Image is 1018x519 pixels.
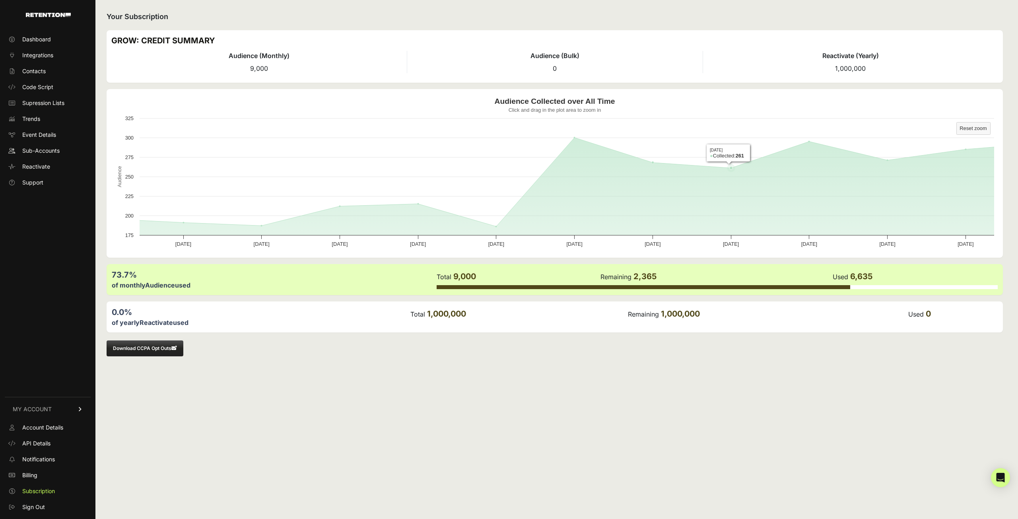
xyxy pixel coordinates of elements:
text: [DATE] [332,241,348,247]
a: Trends [5,113,91,125]
span: 0 [926,309,931,319]
text: 250 [125,174,134,180]
text: Click and drag in the plot area to zoom in [509,107,601,113]
h4: Audience (Monthly) [111,51,407,60]
label: Total [437,273,451,281]
div: 73.7% [112,269,436,280]
text: Reset zoom [960,125,987,131]
a: Billing [5,469,91,482]
text: [DATE] [723,241,739,247]
text: [DATE] [958,241,973,247]
span: Code Script [22,83,53,91]
a: Notifications [5,453,91,466]
text: [DATE] [254,241,270,247]
a: Reactivate [5,160,91,173]
h3: GROW: CREDIT SUMMARY [111,35,998,46]
text: 225 [125,193,134,199]
span: Sub-Accounts [22,147,60,155]
text: 200 [125,213,134,219]
text: 325 [125,115,134,121]
text: 300 [125,135,134,141]
div: of monthly used [112,280,436,290]
a: Code Script [5,81,91,93]
span: 2,365 [633,272,657,281]
span: Integrations [22,51,53,59]
a: Sub-Accounts [5,144,91,157]
a: Integrations [5,49,91,62]
text: [DATE] [801,241,817,247]
a: Dashboard [5,33,91,46]
text: Audience Collected over All Time [495,97,615,105]
a: Event Details [5,128,91,141]
a: Support [5,176,91,189]
a: Subscription [5,485,91,498]
label: Remaining [628,310,659,318]
h4: Reactivate (Yearly) [703,51,998,60]
label: Remaining [600,273,631,281]
text: [DATE] [410,241,426,247]
h4: Audience (Bulk) [407,51,702,60]
span: 1,000,000 [835,64,866,72]
text: [DATE] [175,241,191,247]
a: Sign Out [5,501,91,513]
div: Open Intercom Messenger [991,468,1010,487]
text: [DATE] [645,241,661,247]
text: Audience [117,166,122,187]
label: Total [410,310,425,318]
div: of yearly used [112,318,410,327]
text: [DATE] [488,241,504,247]
span: 6,635 [850,272,872,281]
span: 9,000 [250,64,268,72]
span: Event Details [22,131,56,139]
a: API Details [5,437,91,450]
span: Reactivate [22,163,50,171]
span: Subscription [22,487,55,495]
span: 1,000,000 [427,309,466,319]
text: 275 [125,154,134,160]
text: [DATE] [567,241,583,247]
div: 0.0% [112,307,410,318]
label: Used [908,310,924,318]
span: Dashboard [22,35,51,43]
span: Billing [22,471,37,479]
span: Sign Out [22,503,45,511]
h2: Your Subscription [107,11,1003,22]
span: 1,000,000 [661,309,700,319]
a: Supression Lists [5,97,91,109]
text: [DATE] [879,241,895,247]
label: Used [833,273,848,281]
span: Trends [22,115,40,123]
a: Contacts [5,65,91,78]
span: Support [22,179,43,187]
label: Audience [145,281,175,289]
label: Reactivate [140,319,173,327]
span: 9,000 [453,272,476,281]
span: Notifications [22,455,55,463]
text: 175 [125,232,134,238]
span: MY ACCOUNT [13,405,52,413]
span: Supression Lists [22,99,64,107]
span: Contacts [22,67,46,75]
span: Account Details [22,424,63,432]
a: Account Details [5,421,91,434]
a: MY ACCOUNT [5,397,91,421]
svg: Audience Collected over All Time [111,94,998,253]
span: 0 [553,64,557,72]
span: API Details [22,439,51,447]
button: Download CCPA Opt Outs [107,340,183,356]
img: Retention.com [26,13,71,17]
